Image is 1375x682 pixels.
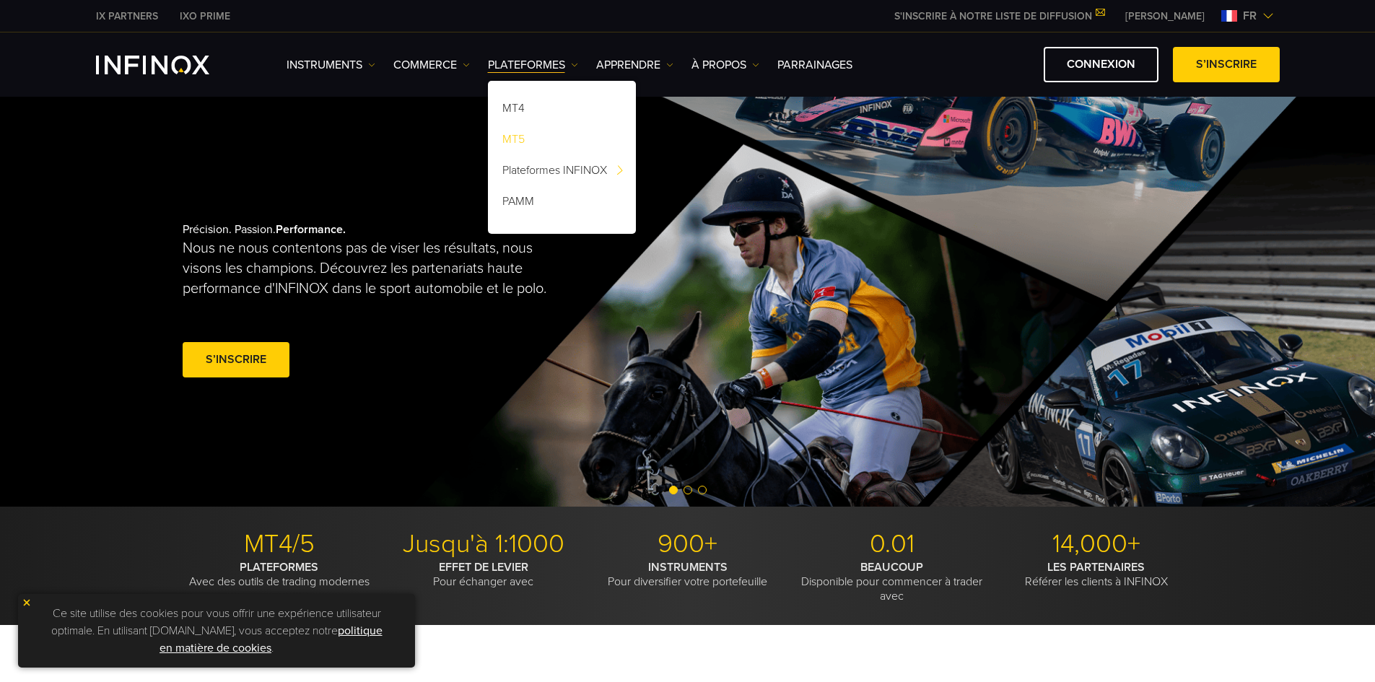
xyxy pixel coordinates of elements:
div: Précision. Passion. [183,199,637,404]
strong: Performance. [276,222,346,237]
strong: INSTRUMENTS [648,560,728,574]
strong: PLATEFORMES [240,560,318,574]
p: Disponible pour commencer à trader avec [795,560,989,603]
p: Nous ne nous contentons pas de viser les résultats, nous visons les champions. Découvrez les part... [183,238,546,299]
a: PLATEFORMES [488,56,578,74]
p: Ce site utilise des cookies pour vous offrir une expérience utilisateur optimale. En utilisant [D... [25,601,408,660]
p: Référer les clients à INFINOX [1000,560,1193,589]
p: MT4/5 [183,528,376,560]
strong: EFFET DE LEVIER [439,560,528,574]
a: Parrainages [777,56,852,74]
a: S'INSCRIRE À NOTRE LISTE DE DIFFUSION [883,10,1114,22]
a: APPRENDRE [596,56,673,74]
a: MT4 [488,95,636,126]
img: yellow close icon [22,598,32,608]
a: INFINOX Logo [96,56,243,74]
a: S’inscrire [183,342,289,377]
strong: LES PARTENAIRES [1047,560,1145,574]
a: PAMM [488,188,636,219]
a: À PROPOS [691,56,759,74]
span: Go to slide 3 [698,486,707,494]
p: Avec des outils de trading modernes [183,560,376,589]
p: 0.01 [795,528,989,560]
span: fr [1237,7,1262,25]
p: Jusqu'à 1:1000 [387,528,580,560]
a: MT5 [488,126,636,157]
p: 14,000+ [1000,528,1193,560]
strong: BEAUCOUP [860,560,923,574]
a: INFINOX [85,9,169,24]
a: INFINOX MENU [1114,9,1215,24]
a: Plateformes INFINOX [488,157,636,188]
a: COMMERCE [393,56,470,74]
a: INSTRUMENTS [287,56,375,74]
p: Pour échanger avec [387,560,580,589]
a: INFINOX [169,9,241,24]
p: 900+ [591,528,785,560]
a: Connexion [1044,47,1158,82]
a: S’inscrire [1173,47,1280,82]
span: Go to slide 1 [669,486,678,494]
p: Pour diversifier votre portefeuille [591,560,785,589]
span: Go to slide 2 [684,486,692,494]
